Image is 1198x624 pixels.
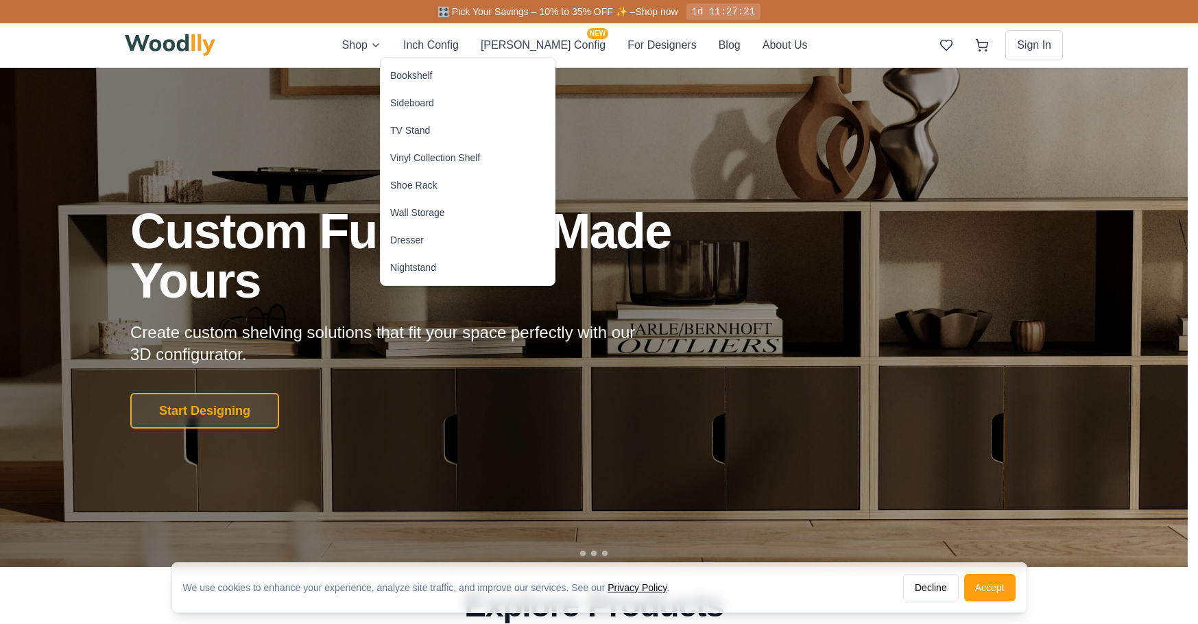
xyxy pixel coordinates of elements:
div: Bookshelf [390,69,432,82]
div: TV Stand [390,123,430,137]
div: Wall Storage [390,206,445,219]
div: Shop [380,57,555,286]
div: Shoe Rack [390,178,437,192]
div: Vinyl Collection Shelf [390,151,480,165]
div: Nightstand [390,261,436,274]
div: Dresser [390,233,424,247]
div: Sideboard [390,96,434,110]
